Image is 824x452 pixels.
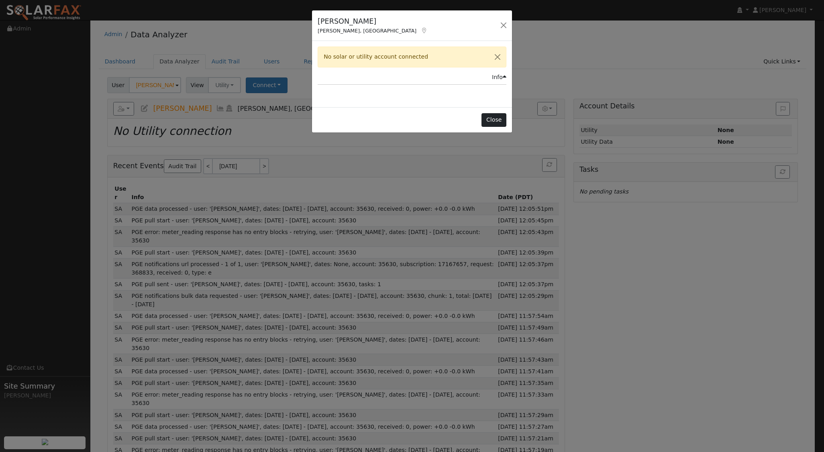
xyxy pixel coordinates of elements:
[481,113,506,127] button: Close
[318,47,506,67] div: No solar or utility account connected
[489,47,506,67] button: Close
[420,27,428,34] a: Map
[318,16,428,26] h5: [PERSON_NAME]
[318,28,416,34] span: [PERSON_NAME], [GEOGRAPHIC_DATA]
[492,73,506,81] div: Info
